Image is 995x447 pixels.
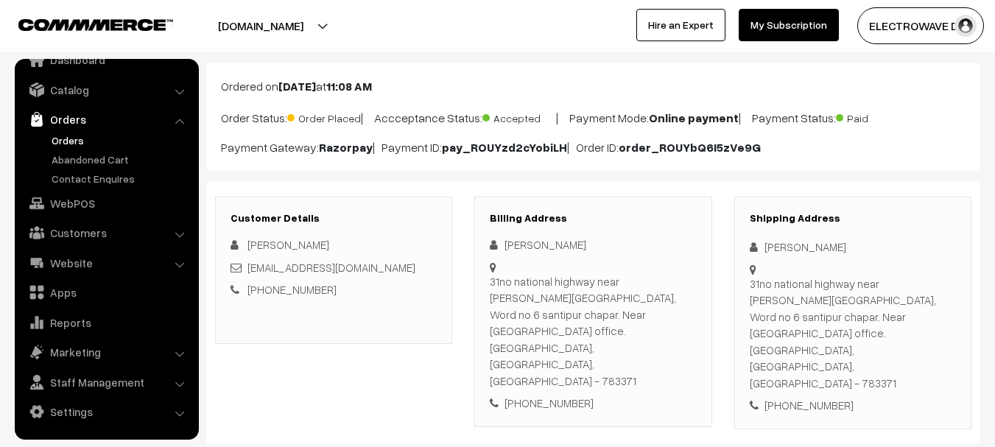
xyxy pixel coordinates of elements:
[247,261,415,274] a: [EMAIL_ADDRESS][DOMAIN_NAME]
[221,138,966,156] p: Payment Gateway: | Payment ID: | Order ID:
[750,212,956,225] h3: Shipping Address
[442,140,567,155] b: pay_ROUYzd2cYobiLH
[18,279,194,306] a: Apps
[326,79,372,94] b: 11:08 AM
[48,171,194,186] a: Contact Enquires
[221,107,966,127] p: Order Status: | Accceptance Status: | Payment Mode: | Payment Status:
[18,77,194,103] a: Catalog
[18,219,194,246] a: Customers
[739,9,839,41] a: My Subscription
[18,46,194,73] a: Dashboard
[48,133,194,148] a: Orders
[18,15,147,32] a: COMMMERCE
[166,7,355,44] button: [DOMAIN_NAME]
[319,140,373,155] b: Razorpay
[954,15,977,37] img: user
[490,273,696,390] div: 31no national highway near [PERSON_NAME][GEOGRAPHIC_DATA], Word no 6 santipur chapar. Near [GEOGR...
[18,250,194,276] a: Website
[750,239,956,256] div: [PERSON_NAME]
[18,309,194,336] a: Reports
[750,397,956,414] div: [PHONE_NUMBER]
[18,398,194,425] a: Settings
[836,107,910,126] span: Paid
[750,275,956,392] div: 31no national highway near [PERSON_NAME][GEOGRAPHIC_DATA], Word no 6 santipur chapar. Near [GEOGR...
[18,190,194,217] a: WebPOS
[247,283,337,296] a: [PHONE_NUMBER]
[490,212,696,225] h3: Billing Address
[18,106,194,133] a: Orders
[221,77,966,95] p: Ordered on at
[490,395,696,412] div: [PHONE_NUMBER]
[619,140,761,155] b: order_ROUYbQ6I5zVe9G
[18,369,194,395] a: Staff Management
[18,339,194,365] a: Marketing
[278,79,316,94] b: [DATE]
[231,212,437,225] h3: Customer Details
[636,9,725,41] a: Hire an Expert
[490,236,696,253] div: [PERSON_NAME]
[287,107,361,126] span: Order Placed
[18,19,173,30] img: COMMMERCE
[649,110,739,125] b: Online payment
[482,107,556,126] span: Accepted
[48,152,194,167] a: Abandoned Cart
[247,238,329,251] span: [PERSON_NAME]
[857,7,984,44] button: ELECTROWAVE DE…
